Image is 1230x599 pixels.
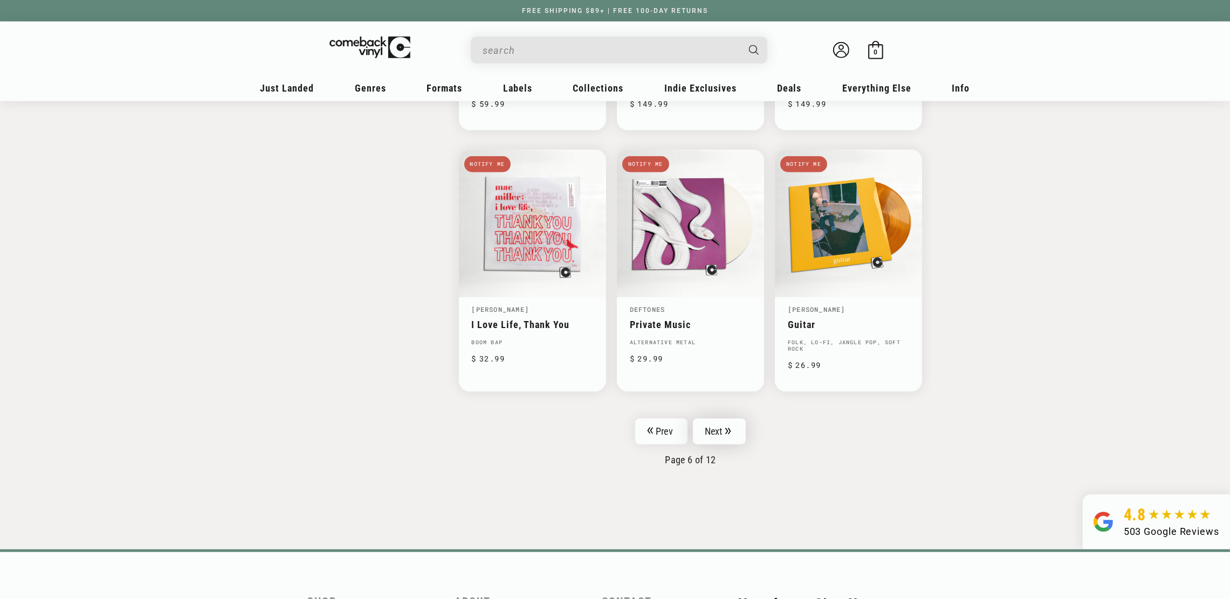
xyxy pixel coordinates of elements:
span: 0 [874,48,877,57]
div: 503 Google Reviews [1124,524,1219,539]
a: Next [693,419,746,444]
a: Deftones [630,305,665,314]
a: I Love Life, Thank You [472,319,593,330]
p: Page 6 of 12 [459,454,923,465]
input: When autocomplete results are available use up and down arrows to review and enter to select [483,39,738,61]
span: Info [952,82,970,94]
a: [PERSON_NAME] [472,305,530,314]
span: Deals [778,82,802,94]
a: [PERSON_NAME] [788,305,846,314]
a: 4.8 503 Google Reviews [1083,494,1230,549]
a: Private Music [630,319,751,330]
span: Formats [427,82,463,94]
span: Everything Else [842,82,911,94]
span: Collections [573,82,624,94]
img: Group.svg [1094,505,1113,539]
button: Search [739,37,768,64]
a: FREE SHIPPING $89+ | FREE 100-DAY RETURNS [511,7,719,15]
span: 4.8 [1124,505,1146,524]
div: Search [471,37,767,64]
a: Prev [635,419,688,444]
img: star5.svg [1149,510,1211,520]
nav: Pagination [459,419,923,465]
span: Genres [355,82,386,94]
span: Indie Exclusives [664,82,737,94]
a: Guitar [788,319,909,330]
span: Just Landed [260,82,314,94]
span: Labels [503,82,532,94]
